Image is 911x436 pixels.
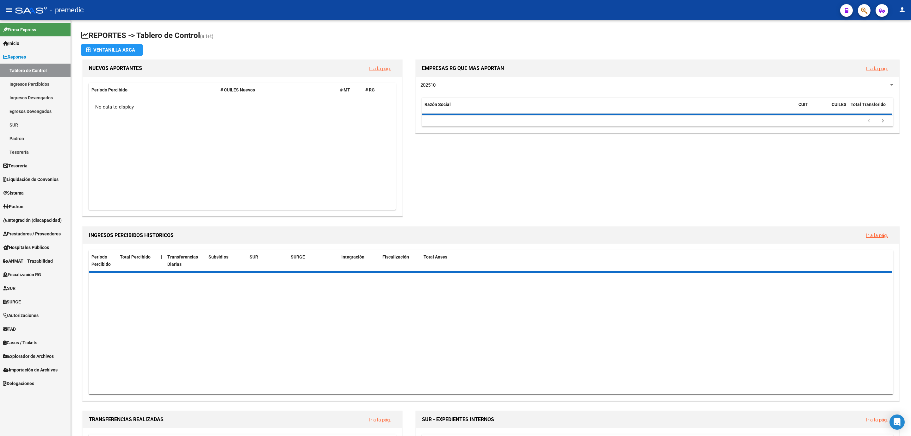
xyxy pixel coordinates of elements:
[3,312,39,319] span: Autorizaciones
[3,40,19,47] span: Inicio
[247,250,288,271] datatable-header-cell: SUR
[89,250,117,271] datatable-header-cell: Período Percibido
[89,83,218,97] datatable-header-cell: Período Percibido
[167,254,198,267] span: Transferencias Diarias
[3,244,49,251] span: Hospitales Públicos
[3,326,16,333] span: TAD
[208,254,228,259] span: Subsidios
[120,254,151,259] span: Total Percibido
[380,250,421,271] datatable-header-cell: Fiscalización
[889,414,905,430] div: Open Intercom Messenger
[420,82,436,88] span: 202510
[365,87,375,92] span: # RG
[3,190,24,196] span: Sistema
[288,250,339,271] datatable-header-cell: SURGE
[898,6,906,14] mat-icon: person
[89,232,174,238] span: INGRESOS PERCIBIDOS HISTORICOS
[3,298,21,305] span: SURGE
[866,66,888,72] a: Ir a la pág.
[3,380,34,387] span: Delegaciones
[369,66,391,72] a: Ir a la pág.
[3,176,59,183] span: Liquidación de Convenios
[291,254,305,259] span: SURGE
[81,30,901,41] h1: REPORTES -> Tablero de Control
[218,83,338,97] datatable-header-cell: # CUILES Nuevos
[3,258,53,265] span: ANMAT - Trazabilidad
[363,83,388,97] datatable-header-cell: # RG
[861,63,893,74] button: Ir a la pág.
[3,162,28,169] span: Tesorería
[848,98,892,119] datatable-header-cell: Total Transferido
[220,87,255,92] span: # CUILES Nuevos
[250,254,258,259] span: SUR
[339,250,380,271] datatable-header-cell: Integración
[341,254,364,259] span: Integración
[796,98,829,119] datatable-header-cell: CUIT
[86,44,138,56] div: Ventanilla ARCA
[425,102,451,107] span: Razón Social
[369,417,391,423] a: Ir a la pág.
[832,102,846,107] span: CUILES
[861,229,893,241] button: Ir a la pág.
[863,118,875,125] a: go to previous page
[338,83,363,97] datatable-header-cell: # MT
[424,254,447,259] span: Total Anses
[798,102,808,107] span: CUIT
[861,414,893,426] button: Ir a la pág.
[3,339,37,346] span: Casos / Tickets
[421,250,885,271] datatable-header-cell: Total Anses
[117,250,158,271] datatable-header-cell: Total Percibido
[161,254,162,259] span: |
[422,416,494,422] span: SUR - EXPEDIENTES INTERNOS
[206,250,247,271] datatable-header-cell: Subsidios
[89,99,395,115] div: No data to display
[340,87,350,92] span: # MT
[866,233,888,238] a: Ir a la pág.
[3,26,36,33] span: Firma Express
[3,217,62,224] span: Integración (discapacidad)
[89,416,164,422] span: TRANSFERENCIAS REALIZADAS
[91,87,127,92] span: Período Percibido
[422,98,796,119] datatable-header-cell: Razón Social
[3,53,26,60] span: Reportes
[3,271,41,278] span: Fiscalización RG
[3,285,15,292] span: SUR
[829,98,848,119] datatable-header-cell: CUILES
[364,63,396,74] button: Ir a la pág.
[877,118,889,125] a: go to next page
[3,353,54,360] span: Explorador de Archivos
[3,203,23,210] span: Padrón
[382,254,409,259] span: Fiscalización
[5,6,13,14] mat-icon: menu
[364,414,396,426] button: Ir a la pág.
[91,254,111,267] span: Período Percibido
[158,250,165,271] datatable-header-cell: |
[851,102,886,107] span: Total Transferido
[50,3,84,17] span: - premedic
[3,230,61,237] span: Prestadores / Proveedores
[866,417,888,423] a: Ir a la pág.
[422,65,504,71] span: EMPRESAS RG QUE MAS APORTAN
[89,65,142,71] span: NUEVOS APORTANTES
[200,33,214,39] span: (alt+t)
[3,366,58,373] span: Importación de Archivos
[81,44,143,56] button: Ventanilla ARCA
[165,250,206,271] datatable-header-cell: Transferencias Diarias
